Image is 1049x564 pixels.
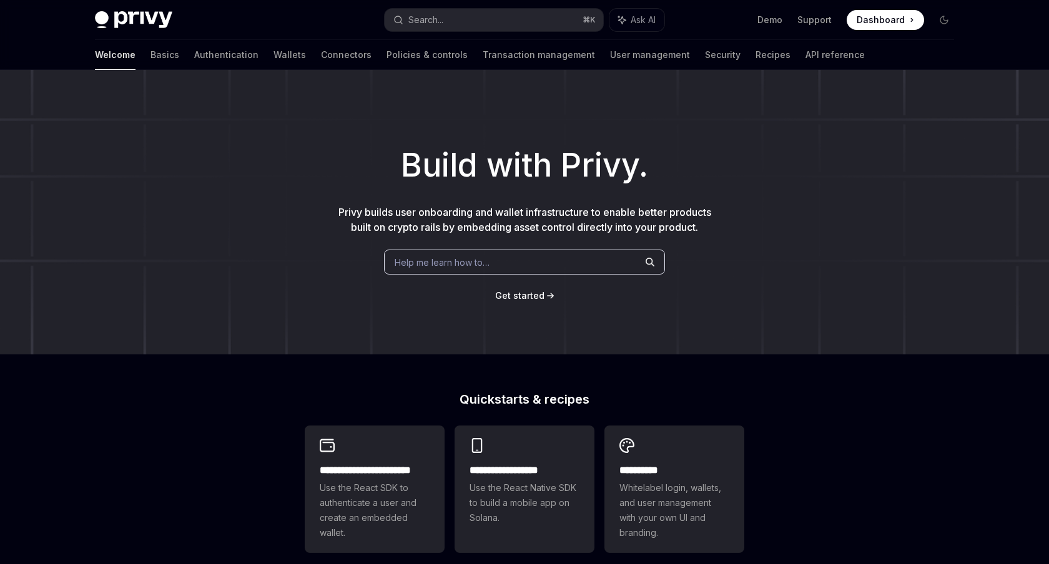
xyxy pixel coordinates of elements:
[338,206,711,233] span: Privy builds user onboarding and wallet infrastructure to enable better products built on crypto ...
[95,40,135,70] a: Welcome
[408,12,443,27] div: Search...
[194,40,259,70] a: Authentication
[609,9,664,31] button: Ask AI
[619,480,729,540] span: Whitelabel login, wallets, and user management with your own UI and branding.
[610,40,690,70] a: User management
[483,40,595,70] a: Transaction management
[604,425,744,553] a: **** *****Whitelabel login, wallets, and user management with your own UI and branding.
[757,14,782,26] a: Demo
[805,40,865,70] a: API reference
[495,290,544,301] span: Get started
[495,289,544,302] a: Get started
[305,393,744,406] h2: Quickstarts & recipes
[847,10,924,30] a: Dashboard
[387,40,468,70] a: Policies & controls
[705,40,741,70] a: Security
[273,40,306,70] a: Wallets
[20,141,1029,190] h1: Build with Privy.
[583,15,596,25] span: ⌘ K
[320,480,430,540] span: Use the React SDK to authenticate a user and create an embedded wallet.
[385,9,603,31] button: Search...⌘K
[95,11,172,29] img: dark logo
[756,40,790,70] a: Recipes
[797,14,832,26] a: Support
[631,14,656,26] span: Ask AI
[455,425,594,553] a: **** **** **** ***Use the React Native SDK to build a mobile app on Solana.
[934,10,954,30] button: Toggle dark mode
[321,40,372,70] a: Connectors
[470,480,579,525] span: Use the React Native SDK to build a mobile app on Solana.
[857,14,905,26] span: Dashboard
[150,40,179,70] a: Basics
[395,256,490,269] span: Help me learn how to…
